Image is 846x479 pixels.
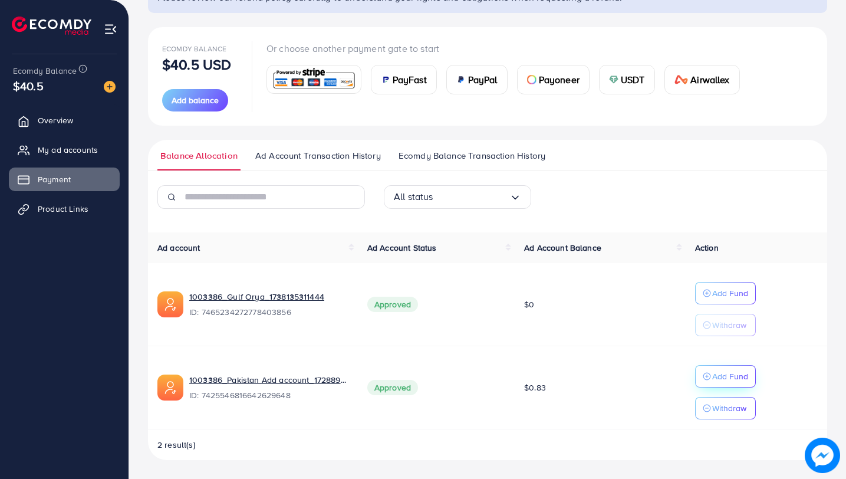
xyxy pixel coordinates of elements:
[371,65,437,94] a: cardPayFast
[189,374,348,386] a: 1003386_Pakistan Add account_1728894866261
[674,75,689,84] img: card
[712,401,746,415] p: Withdraw
[271,67,357,92] img: card
[381,75,390,84] img: card
[712,318,746,332] p: Withdraw
[162,44,226,54] span: Ecomdy Balance
[539,73,580,87] span: Payoneer
[172,94,219,106] span: Add balance
[189,291,348,318] div: <span class='underline'>1003386_Gulf Orya_1738135311444</span></br>7465234272778403856
[12,17,91,35] img: logo
[621,73,645,87] span: USDT
[157,242,200,254] span: Ad account
[609,75,618,84] img: card
[104,81,116,93] img: image
[805,438,840,473] img: image
[695,314,756,336] button: Withdraw
[9,197,120,221] a: Product Links
[13,77,44,94] span: $40.5
[394,188,433,206] span: All status
[446,65,508,94] a: cardPayPal
[599,65,655,94] a: cardUSDT
[157,375,183,401] img: ic-ads-acc.e4c84228.svg
[38,114,73,126] span: Overview
[162,57,231,71] p: $40.5 USD
[9,168,120,191] a: Payment
[160,149,238,162] span: Balance Allocation
[189,291,348,303] a: 1003386_Gulf Orya_1738135311444
[255,149,381,162] span: Ad Account Transaction History
[712,369,748,383] p: Add Fund
[712,286,748,300] p: Add Fund
[695,397,756,419] button: Withdraw
[266,65,361,94] a: card
[367,380,418,395] span: Approved
[393,73,427,87] span: PayFast
[189,374,348,401] div: <span class='underline'>1003386_Pakistan Add account_1728894866261</span></br>7425546816642629648
[162,89,228,111] button: Add balance
[38,173,71,185] span: Payment
[38,203,88,215] span: Product Links
[527,75,536,84] img: card
[189,306,348,318] span: ID: 7465234272778403856
[524,298,534,310] span: $0
[399,149,545,162] span: Ecomdy Balance Transaction History
[695,242,719,254] span: Action
[384,185,531,209] div: Search for option
[104,22,117,36] img: menu
[9,138,120,162] a: My ad accounts
[433,188,509,206] input: Search for option
[266,41,749,55] p: Or choose another payment gate to start
[38,144,98,156] span: My ad accounts
[664,65,740,94] a: cardAirwallex
[468,73,498,87] span: PayPal
[189,389,348,401] span: ID: 7425546816642629648
[690,73,729,87] span: Airwallex
[367,297,418,312] span: Approved
[695,282,756,304] button: Add Fund
[367,242,437,254] span: Ad Account Status
[695,365,756,388] button: Add Fund
[157,439,196,451] span: 2 result(s)
[456,75,466,84] img: card
[13,65,77,77] span: Ecomdy Balance
[524,242,601,254] span: Ad Account Balance
[524,382,546,393] span: $0.83
[157,291,183,317] img: ic-ads-acc.e4c84228.svg
[517,65,590,94] a: cardPayoneer
[9,109,120,132] a: Overview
